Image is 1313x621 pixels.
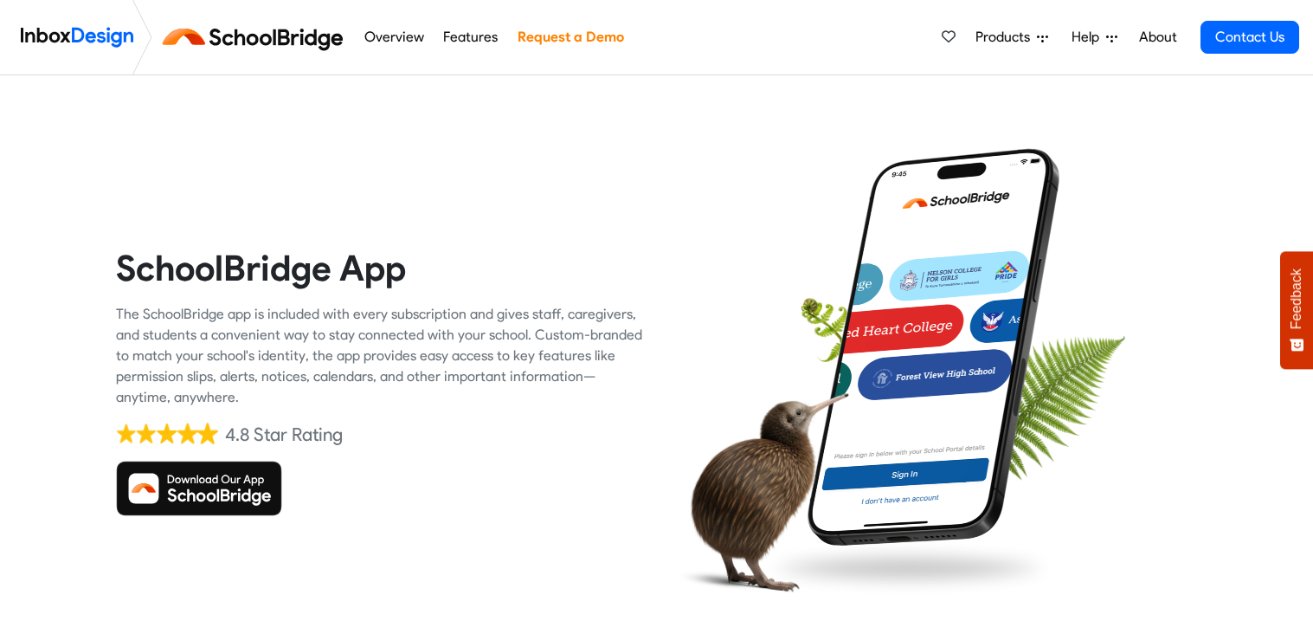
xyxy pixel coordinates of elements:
[1134,20,1181,55] a: About
[116,461,282,516] img: Download SchoolBridge App
[1280,251,1313,369] button: Feedback - Show survey
[1065,20,1124,55] a: Help
[116,246,644,290] heading: SchoolBridge App
[359,20,428,55] a: Overview
[1289,268,1304,329] span: Feedback
[670,377,849,606] img: kiwi_bird.png
[1072,27,1106,48] span: Help
[512,20,628,55] a: Request a Demo
[225,422,343,448] div: 4.8 Star Rating
[439,20,503,55] a: Features
[159,16,354,58] img: schoolbridge logo
[116,304,644,408] div: The SchoolBridge app is included with every subscription and gives staff, caregivers, and student...
[975,27,1037,48] span: Products
[1200,21,1299,54] a: Contact Us
[795,147,1072,547] img: phone.png
[969,20,1055,55] a: Products
[759,536,1059,600] img: shadow.png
